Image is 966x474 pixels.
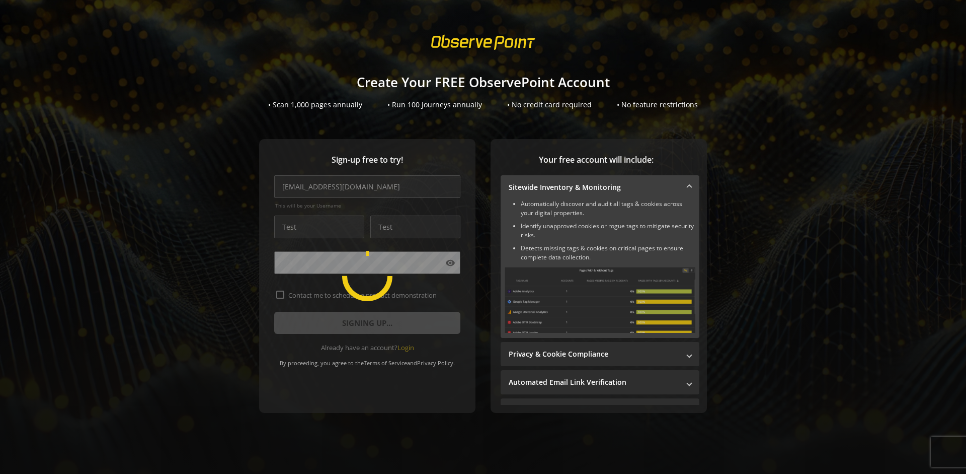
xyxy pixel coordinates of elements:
[417,359,453,367] a: Privacy Policy
[521,199,695,218] li: Automatically discover and audit all tags & cookies across your digital properties.
[501,199,699,338] div: Sitewide Inventory & Monitoring
[274,154,460,166] span: Sign-up free to try!
[364,359,407,367] a: Terms of Service
[501,175,699,199] mat-expansion-panel-header: Sitewide Inventory & Monitoring
[509,377,679,387] mat-panel-title: Automated Email Link Verification
[509,182,679,192] mat-panel-title: Sitewide Inventory & Monitoring
[521,244,695,262] li: Detects missing tags & cookies on critical pages to ensure complete data collection.
[274,353,460,367] div: By proceeding, you agree to the and .
[501,154,692,166] span: Your free account will include:
[509,349,679,359] mat-panel-title: Privacy & Cookie Compliance
[507,100,592,110] div: • No credit card required
[501,370,699,394] mat-expansion-panel-header: Automated Email Link Verification
[501,342,699,366] mat-expansion-panel-header: Privacy & Cookie Compliance
[268,100,362,110] div: • Scan 1,000 pages annually
[521,222,695,240] li: Identify unapproved cookies or rogue tags to mitigate security risks.
[501,398,699,423] mat-expansion-panel-header: Performance Monitoring with Web Vitals
[505,267,695,333] img: Sitewide Inventory & Monitoring
[617,100,698,110] div: • No feature restrictions
[387,100,482,110] div: • Run 100 Journeys annually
